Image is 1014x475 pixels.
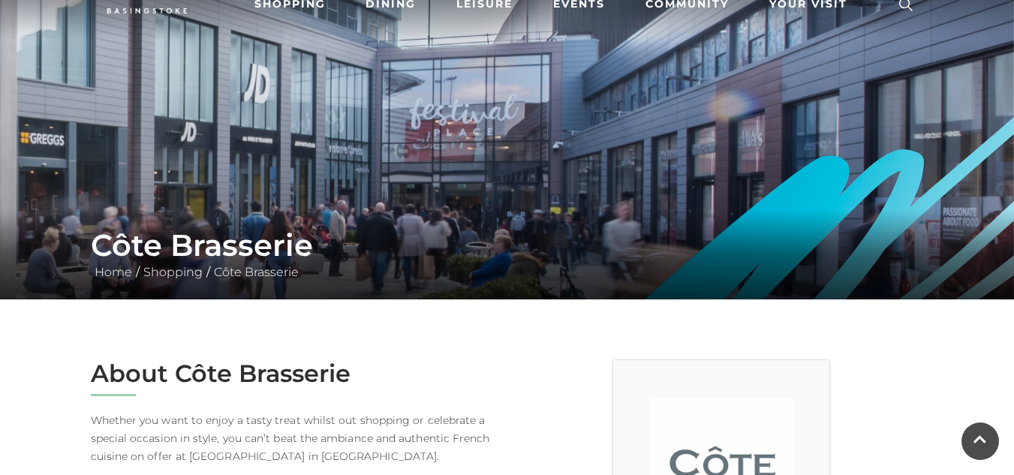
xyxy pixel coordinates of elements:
[91,359,496,388] h2: About Côte Brasserie
[140,265,206,279] a: Shopping
[91,411,496,465] p: Whether you want to enjoy a tasty treat whilst out shopping or celebrate a special occasion in st...
[91,227,924,263] h1: Côte Brasserie
[91,265,136,279] a: Home
[80,227,935,281] div: / /
[210,265,302,279] a: Côte Brasserie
